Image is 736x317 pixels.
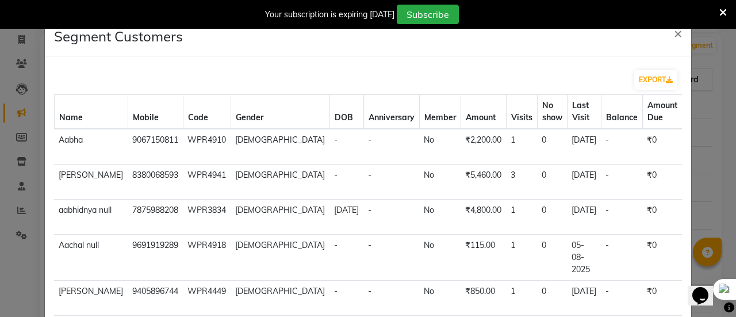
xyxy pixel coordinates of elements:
td: [DEMOGRAPHIC_DATA] [231,165,329,200]
td: - [329,235,363,281]
td: Aabha [54,129,128,165]
td: - [363,281,419,316]
td: ₹5,460.00 [461,165,506,200]
th: Last Visit [567,95,601,129]
td: - [329,129,363,165]
td: No [419,200,461,235]
td: 1 [506,281,537,316]
td: [DATE] [567,129,601,165]
td: WPR4910 [183,129,231,165]
td: - [329,165,363,200]
td: - [601,200,642,235]
td: ₹115.00 [461,235,506,281]
th: Code [183,95,231,129]
td: WPR4918 [183,235,231,281]
td: WPR4449 [183,281,231,316]
td: ₹0 [642,165,682,200]
td: [DATE] [567,200,601,235]
td: [DATE] [567,281,601,316]
td: 9405896744 [128,281,183,316]
td: 0 [537,165,567,200]
button: Subscribe [397,5,459,24]
td: - [363,200,419,235]
td: 0 [537,235,567,281]
td: 05-08-2025 [567,235,601,281]
td: 0 [537,129,567,165]
td: ₹0 [642,200,682,235]
div: Your subscription is expiring [DATE] [265,9,394,21]
td: ₹0 [642,281,682,316]
h4: Segment Customers [54,26,183,47]
th: Anniversary [363,95,419,129]
td: 3 [506,165,537,200]
th: No show [537,95,567,129]
td: No [419,281,461,316]
td: [DATE] [567,165,601,200]
td: No [419,235,461,281]
td: 9067150811 [128,129,183,165]
td: ₹0 [642,129,682,165]
td: WPR3834 [183,200,231,235]
td: ₹850.00 [461,281,506,316]
td: [DEMOGRAPHIC_DATA] [231,281,329,316]
td: [DEMOGRAPHIC_DATA] [231,200,329,235]
td: ₹0 [642,235,682,281]
td: [DEMOGRAPHIC_DATA] [231,129,329,165]
button: Close [665,17,691,49]
th: DOB [329,95,363,129]
td: [PERSON_NAME] [54,281,128,316]
td: 1 [506,129,537,165]
td: [DEMOGRAPHIC_DATA] [231,235,329,281]
td: 1 [506,200,537,235]
td: No [419,129,461,165]
td: - [363,129,419,165]
td: 9691919289 [128,235,183,281]
td: - [363,235,419,281]
td: - [601,281,642,316]
td: 0 [537,281,567,316]
th: Amount [461,95,506,129]
td: - [329,281,363,316]
th: Balance [601,95,642,129]
td: Aachal null [54,235,128,281]
th: Visits [506,95,537,129]
iframe: chat widget [688,271,724,305]
td: - [601,165,642,200]
td: [PERSON_NAME] [54,165,128,200]
td: 0 [537,200,567,235]
th: Mobile [128,95,183,129]
td: ₹2,200.00 [461,129,506,165]
th: Gender [231,95,329,129]
th: Name [54,95,128,129]
td: 7875988208 [128,200,183,235]
span: × [674,24,682,41]
td: aabhidnya null [54,200,128,235]
td: 1 [506,235,537,281]
td: 8380068593 [128,165,183,200]
td: [DATE] [329,200,363,235]
button: EXPORT [634,70,677,90]
td: ₹4,800.00 [461,200,506,235]
th: Amount Due [642,95,682,129]
td: - [601,235,642,281]
td: No [419,165,461,200]
td: WPR4941 [183,165,231,200]
td: - [601,129,642,165]
td: - [363,165,419,200]
th: Member [419,95,461,129]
